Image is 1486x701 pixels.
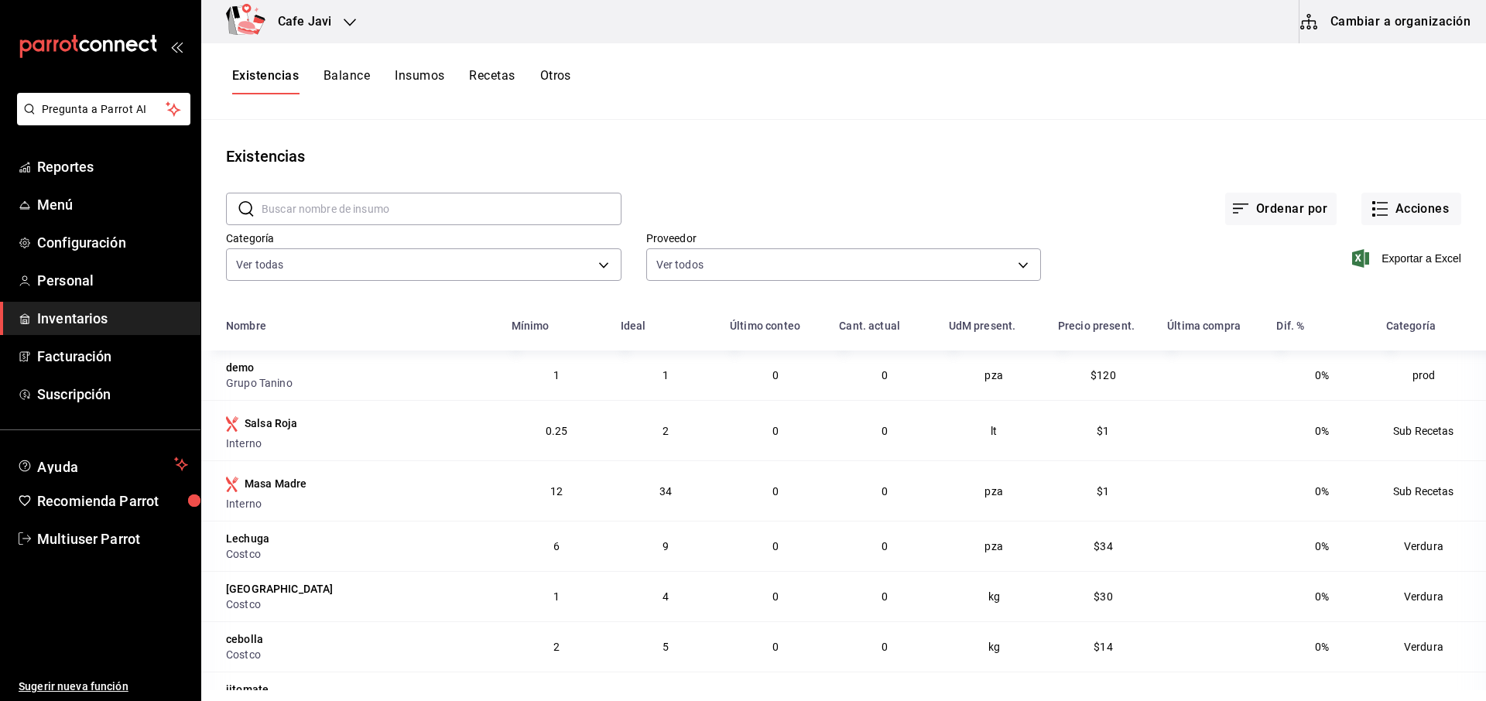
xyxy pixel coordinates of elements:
span: $34 [1094,540,1112,552]
div: jitomate [226,682,269,697]
span: 34 [659,485,672,498]
span: 0 [772,485,779,498]
span: 0 [772,369,779,381]
button: Balance [324,68,370,94]
div: demo [226,360,255,375]
button: Existencias [232,68,299,94]
button: Exportar a Excel [1355,249,1461,268]
span: 0.25 [546,425,568,437]
td: kg [940,571,1049,621]
span: 6 [553,540,560,552]
span: 0 [772,590,779,603]
span: Ver todos [656,257,704,272]
span: 0% [1315,540,1329,552]
button: Insumos [395,68,444,94]
span: 0 [882,540,888,552]
span: 0% [1315,485,1329,498]
span: 0 [882,369,888,381]
button: Recetas [469,68,515,94]
div: Categoría [1386,320,1436,332]
div: Grupo Tanino [226,375,493,391]
span: Reportes [37,156,188,177]
span: Multiuser Parrot [37,528,188,549]
input: Buscar nombre de insumo [262,193,621,224]
div: Dif. % [1276,320,1304,332]
td: pza [940,350,1049,400]
button: open_drawer_menu [170,40,183,53]
span: 9 [663,540,669,552]
div: Precio present. [1058,320,1135,332]
div: Salsa Roja [245,415,298,431]
span: Suscripción [37,384,188,405]
div: Mínimo [512,320,550,332]
span: 0 [772,425,779,437]
td: Verdura [1377,571,1486,621]
span: Inventarios [37,308,188,329]
span: $30 [1094,590,1112,603]
span: 4 [663,590,669,603]
span: Configuración [37,232,188,253]
div: cebolla [226,631,263,647]
div: Masa Madre [245,476,307,491]
span: $14 [1094,641,1112,653]
span: 0 [772,641,779,653]
svg: Insumo producido [226,477,238,492]
span: 1 [553,369,560,381]
span: Menú [37,194,188,215]
span: Facturación [37,346,188,367]
span: 12 [550,485,563,498]
span: 0 [882,425,888,437]
span: Ayuda [37,455,168,474]
span: Sugerir nueva función [19,679,188,695]
div: Costco [226,546,493,562]
a: Pregunta a Parrot AI [11,112,190,128]
span: 0 [882,590,888,603]
span: Personal [37,270,188,291]
span: 1 [553,590,560,603]
td: pza [940,460,1049,521]
td: lt [940,400,1049,460]
span: 0 [772,540,779,552]
button: Pregunta a Parrot AI [17,93,190,125]
div: Última compra [1167,320,1241,332]
span: $1 [1097,425,1109,437]
label: Categoría [226,233,621,244]
span: 0% [1315,369,1329,381]
span: 2 [553,641,560,653]
button: Ordenar por [1225,193,1337,225]
div: [GEOGRAPHIC_DATA] [226,581,334,597]
h3: Cafe Javi [265,12,331,31]
td: Verdura [1377,621,1486,672]
div: Interno [226,496,493,511]
span: Recomienda Parrot [37,491,188,511]
td: prod [1377,350,1486,400]
div: Ideal [621,320,646,332]
span: $120 [1091,369,1116,381]
span: 0% [1315,641,1329,653]
span: $1 [1097,485,1109,498]
div: Último conteo [730,320,800,332]
td: pza [940,521,1049,571]
span: 0% [1315,425,1329,437]
td: Sub Recetas [1377,400,1486,460]
label: Proveedor [646,233,1042,244]
span: 2 [663,425,669,437]
div: Costco [226,647,493,662]
div: Nombre [226,320,266,332]
svg: Insumo producido [226,416,238,432]
div: Costco [226,597,493,612]
span: Pregunta a Parrot AI [42,101,166,118]
div: navigation tabs [232,68,571,94]
td: Verdura [1377,521,1486,571]
span: 0 [882,641,888,653]
span: Ver todas [236,257,283,272]
span: 0% [1315,590,1329,603]
div: UdM present. [949,320,1016,332]
td: kg [940,621,1049,672]
td: Sub Recetas [1377,460,1486,521]
button: Acciones [1361,193,1461,225]
span: 5 [663,641,669,653]
button: Otros [540,68,571,94]
div: Existencias [226,145,305,168]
